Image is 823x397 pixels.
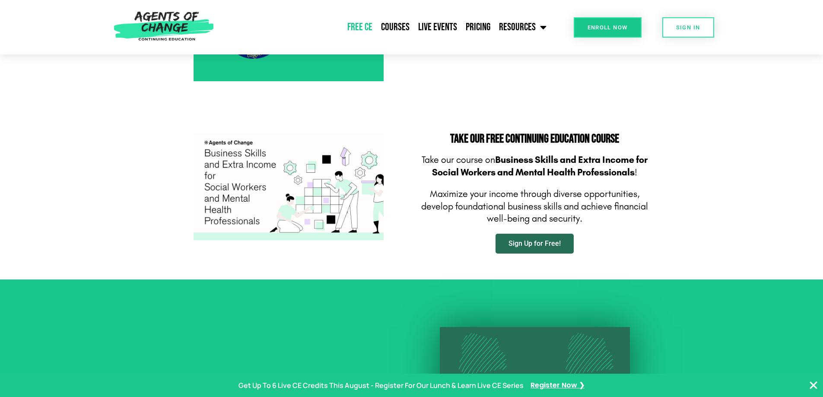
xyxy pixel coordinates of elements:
[414,16,461,38] a: Live Events
[416,154,654,178] p: Take our course on !
[416,133,654,145] h2: Take Our FREE Continuing Education Course
[487,201,648,225] span: chieve financial well-being and security.
[377,16,414,38] a: Courses
[574,17,642,38] a: Enroll Now
[461,16,495,38] a: Pricing
[676,25,700,30] span: SIGN IN
[426,201,586,212] span: evelop foundational business skills and a
[238,379,524,392] p: Get Up To 6 Live CE Credits This August - Register For Our Lunch & Learn Live CE Series
[343,16,377,38] a: Free CE
[531,379,585,392] a: Register Now ❯
[496,234,574,254] a: Sign Up for Free!
[662,17,714,38] a: SIGN IN
[808,380,819,391] button: Close Banner
[218,16,551,38] nav: Menu
[588,25,628,30] span: Enroll Now
[508,240,561,247] span: Sign Up for Free!
[432,154,648,178] b: Business Skills and Extra Income for Social Workers and Mental Health Professionals
[495,16,551,38] a: Resources
[416,188,654,225] p: Maximize your income through diverse opportunities, d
